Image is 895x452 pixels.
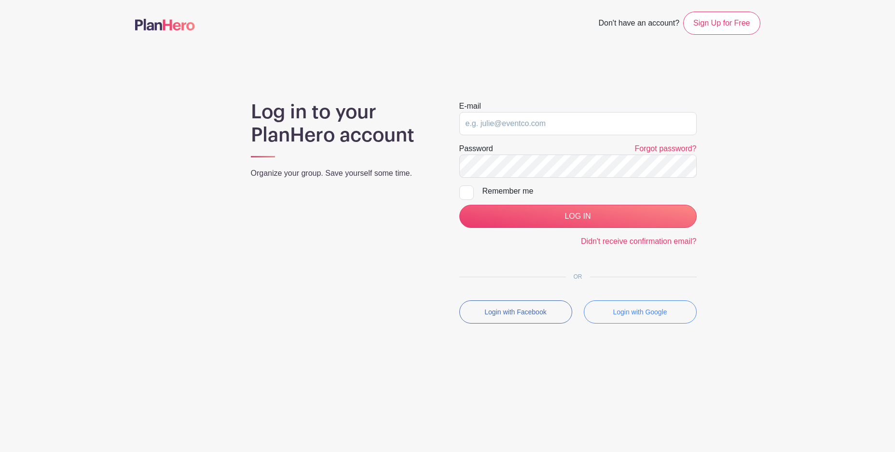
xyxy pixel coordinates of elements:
p: Organize your group. Save yourself some time. [251,168,436,179]
a: Forgot password? [634,144,696,153]
small: Login with Facebook [484,308,546,316]
img: logo-507f7623f17ff9eddc593b1ce0a138ce2505c220e1c5a4e2b4648c50719b7d32.svg [135,19,195,30]
div: Remember me [482,185,697,197]
small: Login with Google [613,308,667,316]
span: Don't have an account? [598,14,679,35]
label: E-mail [459,100,481,112]
button: Login with Google [584,300,697,324]
span: OR [566,273,590,280]
button: Login with Facebook [459,300,572,324]
input: LOG IN [459,205,697,228]
a: Sign Up for Free [683,12,760,35]
h1: Log in to your PlanHero account [251,100,436,147]
input: e.g. julie@eventco.com [459,112,697,135]
label: Password [459,143,493,155]
a: Didn't receive confirmation email? [581,237,697,245]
